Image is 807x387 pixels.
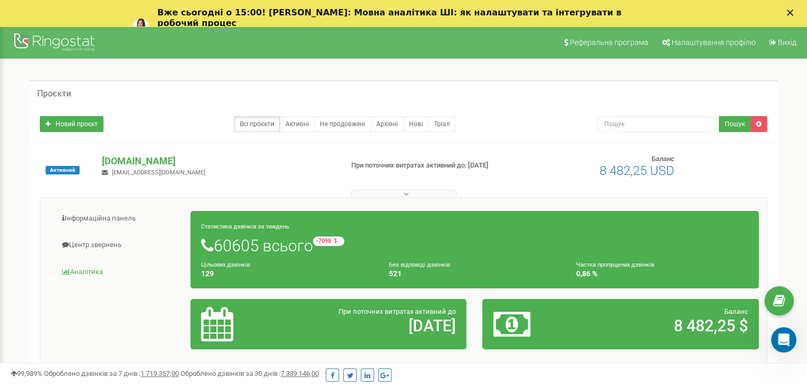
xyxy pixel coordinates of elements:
[778,38,796,47] span: Вихід
[655,27,761,58] a: Налаштування профілю
[48,206,191,232] a: Інформаційна панель
[314,116,371,132] a: Не продовжені
[180,370,319,377] span: Оброблено дзвінків за 30 днів :
[389,270,561,278] h4: 521
[40,116,103,132] a: Новий проєкт
[576,261,654,268] small: Частка пропущених дзвінків
[132,19,149,36] img: Profile image for Yuliia
[557,27,654,58] a: Реферальна програма
[234,116,280,132] a: Всі проєкти
[724,307,748,315] span: Баланс
[280,116,315,132] a: Активні
[291,317,456,335] h2: [DATE]
[600,163,674,178] span: 8 482,25 USD
[584,317,748,335] h2: 8 482,25 $
[389,261,450,268] small: Без відповіді дзвінків
[281,370,319,377] u: 7 339 146,00
[762,27,802,58] a: Вихід
[313,236,344,246] small: -7098
[158,7,622,28] b: Вже сьогодні о 15:00! [PERSON_NAME]: Мовна аналітика ШІ: як налаштувати та інтегрувати в робочий ...
[37,89,71,99] h5: Проєкти
[570,38,648,47] span: Реферальна програма
[597,116,719,132] input: Пошук
[112,169,205,176] span: [EMAIL_ADDRESS][DOMAIN_NAME]
[370,116,404,132] a: Архівні
[672,38,756,47] span: Налаштування профілю
[201,223,289,230] small: Статистика дзвінків за тиждень
[44,370,179,377] span: Оброблено дзвінків за 7 днів :
[102,154,334,168] p: [DOMAIN_NAME]
[48,232,191,258] a: Центр звернень
[11,370,42,377] span: 99,989%
[771,327,796,353] iframe: Intercom live chat
[719,116,751,132] button: Пошук
[787,10,797,16] div: Закрити
[201,270,373,278] h4: 129
[201,236,748,254] h1: 60605 всього
[351,161,521,171] p: При поточних витратах активний до: [DATE]
[201,261,250,268] small: Цільових дзвінків
[652,155,674,163] span: Баланс
[576,270,748,278] h4: 0,86 %
[403,116,429,132] a: Нові
[428,116,456,132] a: Тріал
[46,166,80,174] span: Активний
[48,259,191,285] a: Аналiтика
[339,307,456,315] span: При поточних витратах активний до
[141,370,179,377] u: 1 719 357,00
